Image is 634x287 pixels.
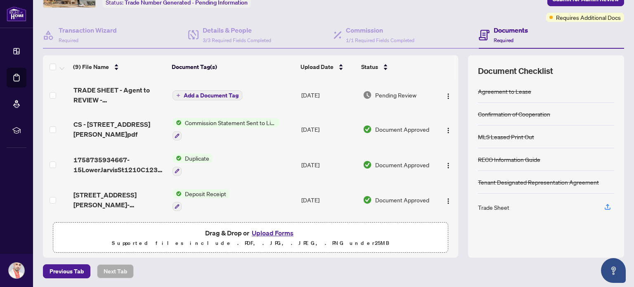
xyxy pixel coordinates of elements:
img: Logo [445,198,452,204]
button: Status IconCommission Statement Sent to Listing Brokerage [173,118,279,140]
img: Document Status [363,160,372,169]
span: Requires Additional Docs [556,13,621,22]
span: CS - [STREET_ADDRESS][PERSON_NAME]pdf [73,119,166,139]
div: Confirmation of Cooperation [478,109,550,119]
th: Status [358,55,434,78]
span: Commission Statement Sent to Listing Brokerage [182,118,279,127]
button: Next Tab [97,264,134,278]
button: Logo [442,88,455,102]
span: Required [59,37,78,43]
h4: Documents [494,25,528,35]
td: [DATE] [298,183,360,218]
span: TRADE SHEET - Agent to REVIEW - [STREET_ADDRESS][PERSON_NAME]pdf [73,85,166,105]
th: Document Tag(s) [168,55,297,78]
span: plus [176,93,180,97]
button: Logo [442,193,455,206]
span: Drag & Drop orUpload FormsSupported files include .PDF, .JPG, .JPEG, .PNG under25MB [53,223,448,253]
button: Upload Forms [249,228,296,238]
td: [DATE] [298,78,360,111]
button: Logo [442,123,455,136]
img: Profile Icon [9,263,24,278]
div: RECO Information Guide [478,155,540,164]
span: Required [494,37,513,43]
img: Document Status [363,195,372,204]
div: Agreement to Lease [478,87,531,96]
span: Duplicate [182,154,213,163]
div: MLS Leased Print Out [478,132,534,141]
td: [DATE] [298,147,360,183]
img: Status Icon [173,118,182,127]
span: 3/3 Required Fields Completed [203,37,271,43]
span: Add a Document Tag [184,93,239,98]
div: Trade Sheet [478,203,509,212]
h4: Transaction Wizard [59,25,117,35]
img: Status Icon [173,189,182,198]
span: Previous Tab [50,265,84,278]
button: Open asap [601,258,626,283]
h4: Details & People [203,25,271,35]
button: Status IconDeposit Receipt [173,189,229,211]
span: Upload Date [300,62,334,71]
img: Status Icon [173,154,182,163]
span: Document Approved [375,160,429,169]
button: Previous Tab [43,264,90,278]
span: Deposit Receipt [182,189,229,198]
img: logo [7,6,26,21]
td: [DATE] [298,218,360,253]
span: Document Approved [375,195,429,204]
th: Upload Date [297,55,358,78]
button: Logo [442,158,455,171]
button: Add a Document Tag [173,90,242,100]
th: (9) File Name [70,55,168,78]
span: Document Checklist [478,65,553,77]
td: [DATE] [298,111,360,147]
button: Status IconDuplicate [173,154,213,176]
span: 1/1 Required Fields Completed [346,37,414,43]
span: [STREET_ADDRESS][PERSON_NAME]-C12353325 - 1st Deposit receipt.pdf [73,190,166,210]
button: Add a Document Tag [173,90,242,101]
img: Logo [445,127,452,134]
img: Logo [445,162,452,169]
div: Tenant Designated Representation Agreement [478,178,599,187]
img: Document Status [363,125,372,134]
span: 1758735934667-15LowerJarvisSt1210C123533252ndDepos.pdf [73,155,166,175]
span: Pending Review [375,90,416,100]
img: Document Status [363,90,372,100]
span: Status [361,62,378,71]
span: Document Approved [375,125,429,134]
h4: Commission [346,25,414,35]
span: Drag & Drop or [205,228,296,238]
span: (9) File Name [73,62,109,71]
p: Supported files include .PDF, .JPG, .JPEG, .PNG under 25 MB [58,238,443,248]
img: Logo [445,93,452,100]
